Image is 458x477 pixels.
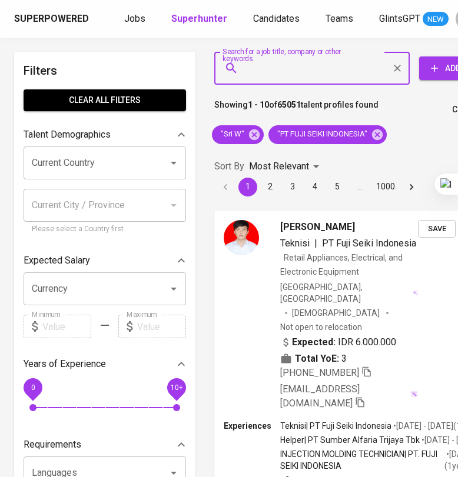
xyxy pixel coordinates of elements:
p: Sort By [214,159,244,174]
span: Candidates [253,13,300,24]
b: Total YoE: [295,352,339,366]
img: a41306b54ae58d00361f323efb26e94b.jpg [224,220,259,255]
span: GlintsGPT [379,13,420,24]
p: Expected Salary [24,253,90,268]
button: page 1 [238,178,257,196]
a: Superhunter [171,12,230,26]
span: Teknisi [280,238,310,249]
div: IDR 6.000.000 [280,335,396,349]
input: Value [137,315,186,338]
div: "PT FUJI SEIKI INDONESIA" [268,125,387,144]
span: [DEMOGRAPHIC_DATA] [292,307,381,319]
b: 65051 [277,100,301,109]
button: Go to page 3 [283,178,302,196]
div: Superpowered [14,12,89,26]
p: Helper | PT Sumber Alfaria Trijaya Tbk [280,434,420,446]
p: Requirements [24,438,81,452]
a: Teams [326,12,356,26]
span: Jobs [124,13,145,24]
button: Go to next page [402,178,421,196]
nav: pagination navigation [214,178,423,196]
a: Jobs [124,12,148,26]
a: Superpowered [14,12,91,26]
p: Talent Demographics [24,128,111,142]
p: Teknisi | PT Fuji Seiki Indonesia [280,420,391,432]
h6: Filters [24,61,186,80]
span: NEW [423,14,449,25]
span: [PERSON_NAME] [280,220,355,234]
b: Superhunter [171,13,227,24]
div: Years of Experience [24,352,186,376]
div: Most Relevant [249,156,323,178]
a: Candidates [253,12,302,26]
div: [GEOGRAPHIC_DATA], [GEOGRAPHIC_DATA] [280,281,418,305]
span: "PT FUJI SEIKI INDONESIA" [268,129,374,140]
span: "Sri W" [212,129,251,140]
p: INJECTION MOLDING TECHNICIAN | PT. FUJI SEIKI INDONESIA [280,448,444,472]
span: [PHONE_NUMBER] [280,367,359,378]
button: Open [165,281,182,297]
button: Save [418,220,456,238]
img: magic_wand.svg [410,391,418,398]
span: 0 [31,383,35,392]
p: Experiences [224,420,280,432]
span: PT Fuji Seiki Indonesia [322,238,416,249]
p: Most Relevant [249,159,309,174]
b: 1 - 10 [248,100,269,109]
button: Go to page 5 [328,178,347,196]
button: Open [165,155,182,171]
div: Requirements [24,433,186,456]
span: 10+ [170,383,182,392]
span: Retail Appliances, Electrical, and Electronic Equipment [280,253,403,276]
p: Years of Experience [24,357,106,371]
input: Value [42,315,91,338]
button: Go to page 2 [261,178,280,196]
div: … [350,181,369,192]
span: Clear All filters [33,93,177,108]
button: Go to page 4 [306,178,324,196]
b: Expected: [292,335,336,349]
p: Showing of talent profiles found [214,99,379,121]
div: Expected Salary [24,249,186,272]
span: Teams [326,13,353,24]
button: Go to page 1000 [373,178,399,196]
div: Talent Demographics [24,123,186,146]
div: "Sri W" [212,125,264,144]
span: [EMAIL_ADDRESS][DOMAIN_NAME] [280,383,360,409]
span: 3 [341,352,347,366]
p: Please select a Country first [32,224,178,235]
button: Clear [389,60,406,76]
p: Not open to relocation [280,321,362,333]
span: Save [424,222,450,236]
button: Clear All filters [24,89,186,111]
a: GlintsGPT NEW [379,12,449,26]
span: | [314,236,317,251]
